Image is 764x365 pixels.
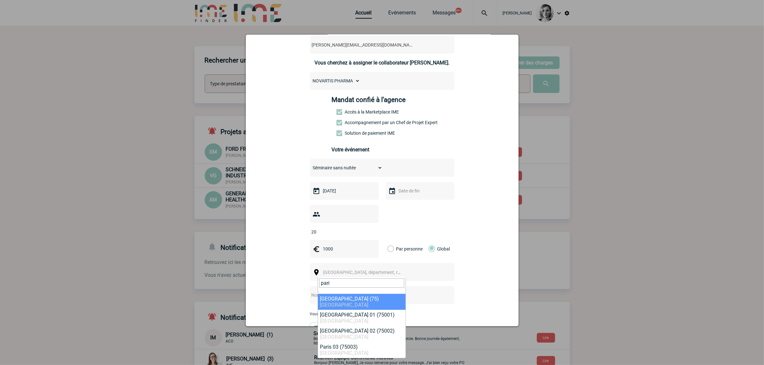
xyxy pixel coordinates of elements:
li: Paris 03 (75003) [318,342,406,358]
label: Prestation payante [337,120,365,125]
span: [GEOGRAPHIC_DATA] [320,350,368,356]
label: Conformité aux process achat client, Prise en charge de la facturation, Mutualisation de plusieur... [337,131,365,136]
input: Budget HT [322,245,366,253]
input: Nombre de participants [310,228,370,236]
input: Nom de l'événement [310,291,437,299]
span: abdelkader.slimani@novartis.com [309,40,422,49]
li: [GEOGRAPHIC_DATA] 01 (75001) [318,310,406,326]
span: [GEOGRAPHIC_DATA], département, région... [323,270,413,275]
input: Date de début [322,187,366,195]
p: Vous pouvez ajouter une pièce jointe à votre demande [310,312,454,316]
span: [GEOGRAPHIC_DATA] [320,302,368,308]
input: Date de fin [397,187,442,195]
li: [GEOGRAPHIC_DATA] (75) [318,294,406,310]
h4: Mandat confié à l'agence [331,96,406,104]
p: Vous cherchez à assigner le collaborateur [PERSON_NAME]. [310,60,454,66]
li: [GEOGRAPHIC_DATA] 02 (75002) [318,326,406,342]
span: [GEOGRAPHIC_DATA] [320,334,368,340]
h3: Votre événement [331,147,433,153]
label: Par personne [387,240,394,258]
label: Accès à la Marketplace IME [337,109,365,115]
label: Global [428,240,433,258]
span: [GEOGRAPHIC_DATA] [320,318,368,324]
